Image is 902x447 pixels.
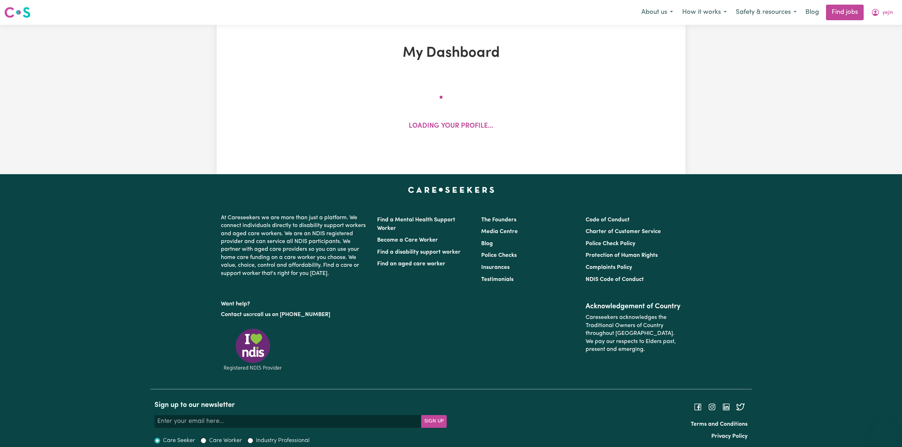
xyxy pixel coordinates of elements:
a: Contact us [221,312,249,318]
a: Blog [481,241,493,247]
img: Careseekers logo [4,6,31,19]
p: Loading your profile... [409,121,493,132]
a: call us on [PHONE_NUMBER] [254,312,330,318]
button: My Account [866,5,898,20]
h2: Sign up to our newsletter [154,401,447,409]
p: or [221,308,369,321]
button: Safety & resources [731,5,801,20]
input: Enter your email here... [154,415,422,428]
button: Subscribe [421,415,447,428]
label: Care Worker [209,436,242,445]
a: Blog [801,5,823,20]
a: Police Checks [481,253,517,258]
a: Find an aged care worker [377,261,445,267]
p: Want help? [221,297,369,308]
h1: My Dashboard [299,45,603,62]
a: Charter of Customer Service [586,229,661,234]
a: Testimonials [481,277,514,282]
h2: Acknowledgement of Country [586,302,681,311]
a: Careseekers home page [408,187,494,193]
label: Care Seeker [163,436,195,445]
a: Privacy Policy [711,434,748,439]
button: About us [637,5,678,20]
span: yejin [882,9,893,17]
p: Careseekers acknowledges the Traditional Owners of Country throughout [GEOGRAPHIC_DATA]. We pay o... [586,311,681,356]
a: Follow Careseekers on Twitter [736,404,745,410]
a: Follow Careseekers on Instagram [708,404,716,410]
a: Careseekers logo [4,4,31,21]
a: Become a Care Worker [377,237,438,243]
img: Registered NDIS provider [221,327,285,372]
a: Protection of Human Rights [586,253,658,258]
a: Find jobs [826,5,864,20]
button: How it works [678,5,731,20]
a: Follow Careseekers on Facebook [694,404,702,410]
a: The Founders [481,217,516,223]
a: Insurances [481,265,510,270]
a: Terms and Conditions [691,421,748,427]
a: Media Centre [481,229,518,234]
a: Follow Careseekers on LinkedIn [722,404,730,410]
label: Industry Professional [256,436,310,445]
a: Code of Conduct [586,217,630,223]
a: Complaints Policy [586,265,632,270]
a: NDIS Code of Conduct [586,277,644,282]
a: Police Check Policy [586,241,635,247]
a: Find a Mental Health Support Worker [377,217,455,231]
a: Find a disability support worker [377,249,461,255]
p: At Careseekers we are more than just a platform. We connect individuals directly to disability su... [221,211,369,280]
iframe: Button to launch messaging window [874,419,896,441]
